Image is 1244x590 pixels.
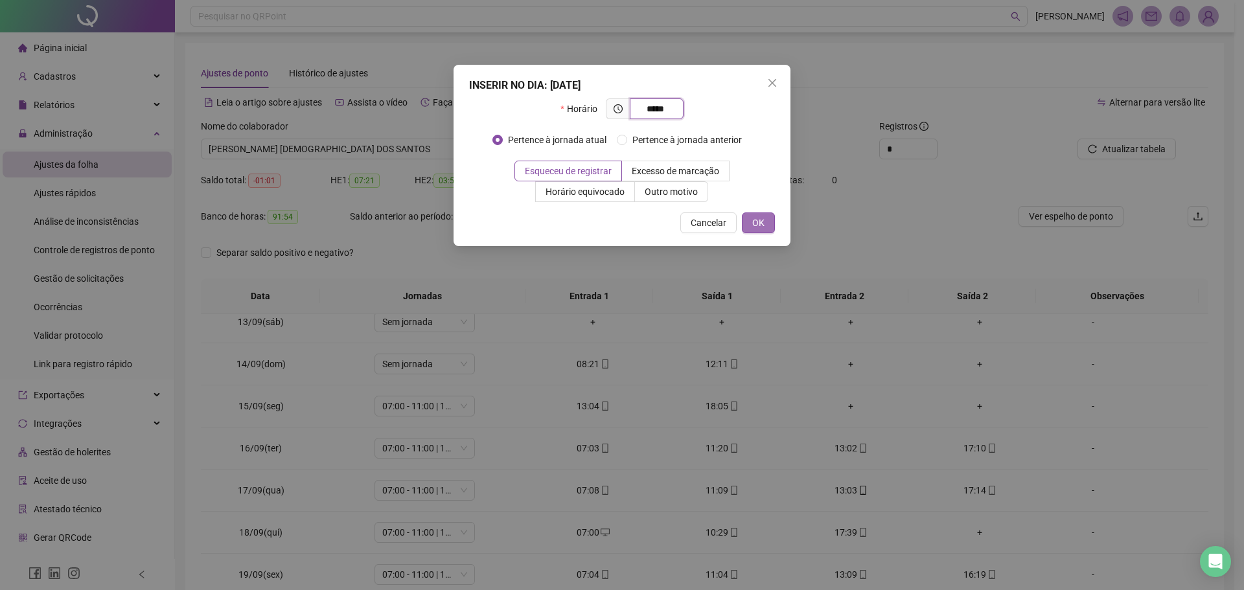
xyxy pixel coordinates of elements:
button: Cancelar [680,212,737,233]
div: INSERIR NO DIA : [DATE] [469,78,775,93]
span: Excesso de marcação [632,166,719,176]
span: Cancelar [691,216,726,230]
span: Pertence à jornada anterior [627,133,747,147]
div: Open Intercom Messenger [1200,546,1231,577]
button: Close [762,73,783,93]
span: Outro motivo [645,187,698,197]
span: OK [752,216,765,230]
label: Horário [560,98,605,119]
span: clock-circle [614,104,623,113]
span: Horário equivocado [546,187,625,197]
span: Esqueceu de registrar [525,166,612,176]
span: Pertence à jornada atual [503,133,612,147]
span: close [767,78,777,88]
button: OK [742,212,775,233]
